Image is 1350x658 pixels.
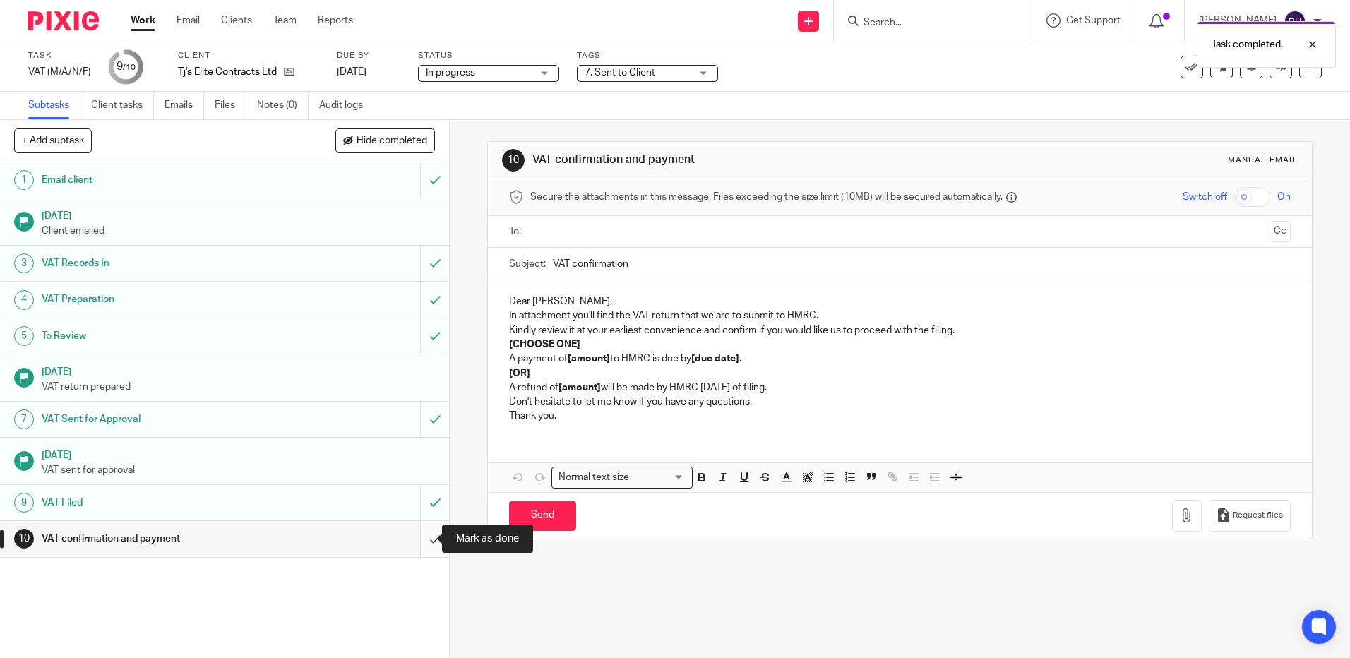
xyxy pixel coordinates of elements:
h1: VAT Sent for Approval [42,409,285,430]
a: Client tasks [91,92,154,119]
span: Secure the attachments in this message. Files exceeding the size limit (10MB) will be secured aut... [530,190,1003,204]
small: /10 [123,64,136,71]
p: Kindly review it at your earliest convenience and confirm if you would like us to proceed with th... [509,323,1290,337]
div: 1 [14,170,34,190]
a: Team [273,13,297,28]
h1: VAT Preparation [42,289,285,310]
span: 7. Sent to Client [585,68,655,78]
div: 3 [14,253,34,273]
p: A refund of will be made by HMRC [DATE] of filing. [509,381,1290,395]
a: Emails [165,92,204,119]
strong: [amount] [558,383,601,393]
p: Thank you. [509,409,1290,423]
p: Task completed. [1212,37,1283,52]
h1: [DATE] [42,205,436,223]
p: Dear [PERSON_NAME], [509,294,1290,309]
div: 9 [14,493,34,513]
p: Don't hesitate to let me know if you have any questions. [509,395,1290,409]
input: Search for option [633,470,684,485]
img: svg%3E [1284,10,1306,32]
h1: VAT Records In [42,253,285,274]
span: Normal text size [555,470,632,485]
div: 7 [14,409,34,429]
div: 4 [14,290,34,310]
p: Tj's Elite Contracts Ltd [178,65,277,79]
a: Subtasks [28,92,80,119]
button: + Add subtask [14,128,92,152]
a: Work [131,13,155,28]
p: In attachment you'll find the VAT return that we are to submit to HMRC. [509,309,1290,323]
span: [DATE] [337,67,366,77]
p: Client emailed [42,224,436,238]
strong: [CHOOSE ONE] [509,340,580,349]
span: Request files [1233,510,1283,521]
a: Clients [221,13,252,28]
p: VAT sent for approval [42,463,436,477]
h1: VAT confirmation and payment [42,528,285,549]
p: VAT return prepared [42,380,436,394]
div: 10 [502,149,525,172]
label: Tags [577,50,718,61]
a: Files [215,92,246,119]
h1: Email client [42,169,285,191]
a: Audit logs [319,92,374,119]
span: Hide completed [357,136,427,147]
label: Task [28,50,91,61]
a: Reports [318,13,353,28]
h1: VAT Filed [42,492,285,513]
label: Client [178,50,319,61]
h1: [DATE] [42,361,436,379]
button: Hide completed [335,128,435,152]
strong: [amount] [568,354,610,364]
strong: [due date] [691,354,739,364]
label: To: [509,225,525,239]
div: VAT (M/A/N/F) [28,65,91,79]
div: Manual email [1228,155,1298,166]
div: Search for option [551,467,693,489]
div: 10 [14,529,34,549]
img: Pixie [28,11,99,30]
input: Send [509,501,576,531]
h1: VAT confirmation and payment [532,152,930,167]
label: Subject: [509,257,546,271]
span: In progress [426,68,475,78]
label: Status [418,50,559,61]
h1: [DATE] [42,445,436,462]
span: Switch off [1183,190,1227,204]
label: Due by [337,50,400,61]
a: Email [177,13,200,28]
span: On [1277,190,1291,204]
p: A payment of to HMRC is due by . [509,352,1290,366]
div: 5 [14,326,34,346]
h1: To Review [42,325,285,347]
button: Request files [1209,500,1291,532]
a: Notes (0) [257,92,309,119]
div: 9 [117,59,136,75]
button: Cc [1270,221,1291,242]
strong: [OR] [509,369,530,378]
